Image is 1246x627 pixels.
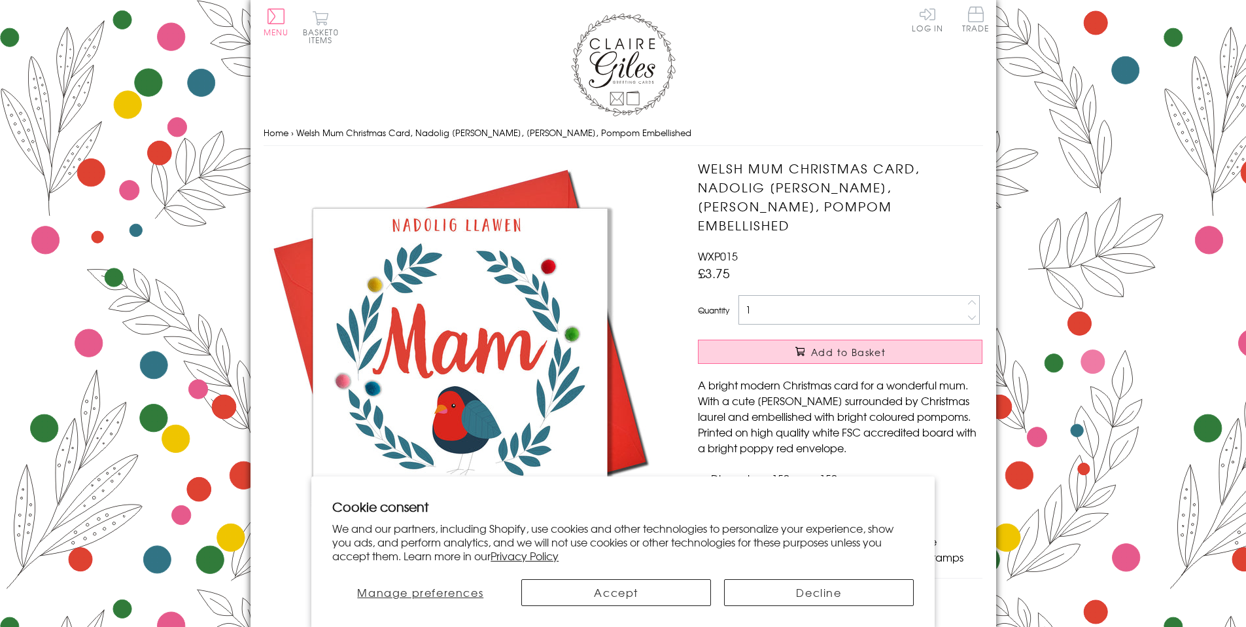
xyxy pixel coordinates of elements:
[332,522,914,562] p: We and our partners, including Shopify, use cookies and other technologies to personalize your ex...
[724,579,914,606] button: Decline
[912,7,943,32] a: Log In
[811,346,886,359] span: Add to Basket
[264,120,983,147] nav: breadcrumbs
[309,26,339,46] span: 0 items
[264,9,289,36] button: Menu
[698,377,982,456] p: A bright modern Christmas card for a wonderful mum. With a cute [PERSON_NAME] surrounded by Chris...
[491,548,559,564] a: Privacy Policy
[357,584,483,600] span: Manage preferences
[698,159,982,234] h1: Welsh Mum Christmas Card, Nadolig [PERSON_NAME], [PERSON_NAME], Pompom Embellished
[962,7,990,32] span: Trade
[296,126,691,139] span: Welsh Mum Christmas Card, Nadolig [PERSON_NAME], [PERSON_NAME], Pompom Embellished
[264,26,289,38] span: Menu
[571,13,676,116] img: Claire Giles Greetings Cards
[698,304,729,316] label: Quantity
[521,579,711,606] button: Accept
[291,126,294,139] span: ›
[264,126,288,139] a: Home
[264,159,656,552] img: Welsh Mum Christmas Card, Nadolig Llawen Mam, Robin, Pompom Embellished
[332,497,914,516] h2: Cookie consent
[698,340,982,364] button: Add to Basket
[962,7,990,35] a: Trade
[698,264,730,282] span: £3.75
[698,248,738,264] span: WXP015
[303,10,339,44] button: Basket0 items
[332,579,508,606] button: Manage preferences
[711,471,982,486] li: Dimensions: 150mm x 150mm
